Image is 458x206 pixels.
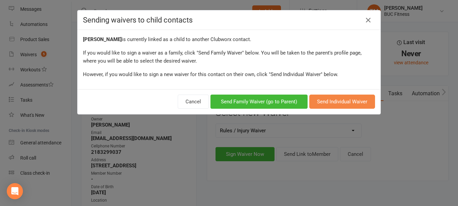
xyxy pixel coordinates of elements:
[83,36,122,42] strong: [PERSON_NAME]
[83,70,375,78] div: However, if you would like to sign a new waiver for this contact on their own, click "Send Indivi...
[210,95,308,109] button: Send Family Waiver (go to Parent)
[7,183,23,199] div: Open Intercom Messenger
[83,35,375,43] div: is currently linked as a child to another Clubworx contact.
[178,95,209,109] button: Cancel
[83,49,375,65] div: If you would like to sign a waiver as a family, click "Send Family Waiver" below. You will be tak...
[83,16,375,24] h4: Sending waivers to child contacts
[363,15,374,26] a: Close
[309,95,375,109] button: Send Individual Waiver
